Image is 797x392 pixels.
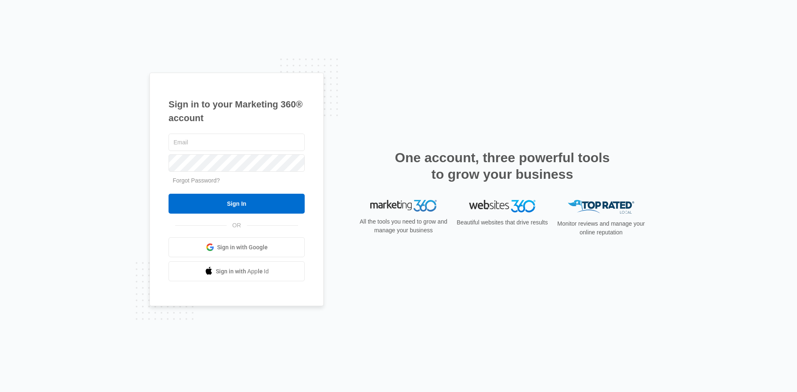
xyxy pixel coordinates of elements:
[169,261,305,281] a: Sign in with Apple Id
[169,194,305,214] input: Sign In
[370,200,437,212] img: Marketing 360
[555,219,648,237] p: Monitor reviews and manage your online reputation
[227,221,247,230] span: OR
[392,149,612,183] h2: One account, three powerful tools to grow your business
[173,177,220,184] a: Forgot Password?
[169,97,305,125] h1: Sign in to your Marketing 360® account
[169,237,305,257] a: Sign in with Google
[216,267,269,276] span: Sign in with Apple Id
[357,217,450,235] p: All the tools you need to grow and manage your business
[217,243,268,252] span: Sign in with Google
[568,200,634,214] img: Top Rated Local
[469,200,535,212] img: Websites 360
[456,218,549,227] p: Beautiful websites that drive results
[169,134,305,151] input: Email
